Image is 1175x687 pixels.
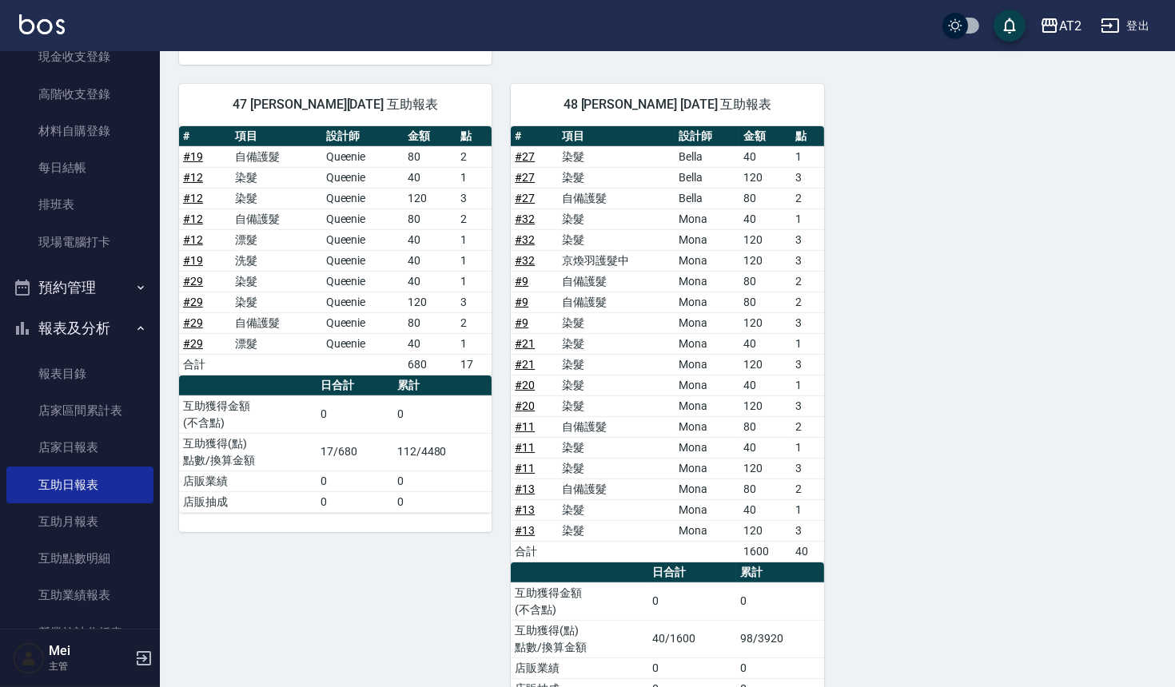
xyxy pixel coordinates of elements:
[739,312,791,333] td: 120
[511,126,823,562] table: a dense table
[183,150,203,163] a: #19
[515,275,528,288] a: #9
[456,208,492,229] td: 2
[1059,16,1081,36] div: AT2
[558,188,675,208] td: 自備護髮
[739,479,791,499] td: 80
[404,126,456,147] th: 金額
[6,308,153,349] button: 報表及分析
[456,188,492,208] td: 3
[322,250,404,271] td: Queenie
[231,167,321,188] td: 染髮
[322,126,404,147] th: 設計師
[1034,10,1088,42] button: AT2
[231,292,321,312] td: 染髮
[515,524,535,537] a: #13
[675,312,739,333] td: Mona
[791,499,823,520] td: 1
[515,482,535,495] a: #13
[393,433,492,471] td: 112/4480
[6,76,153,113] a: 高階收支登錄
[1094,11,1156,41] button: 登出
[675,437,739,458] td: Mona
[558,312,675,333] td: 染髮
[198,97,472,113] span: 47 [PERSON_NAME][DATE] 互助報表
[739,229,791,250] td: 120
[456,229,492,250] td: 1
[515,420,535,433] a: #11
[6,267,153,308] button: 預約管理
[511,582,648,620] td: 互助獲得金額 (不含點)
[179,375,492,513] table: a dense table
[6,355,153,392] a: 報表目錄
[558,416,675,437] td: 自備護髮
[317,395,393,433] td: 0
[179,126,231,147] th: #
[675,146,739,167] td: Bella
[404,188,456,208] td: 120
[322,229,404,250] td: Queenie
[515,150,535,163] a: #27
[317,471,393,491] td: 0
[515,254,535,267] a: #32
[515,212,535,225] a: #32
[791,146,823,167] td: 1
[322,312,404,333] td: Queenie
[183,171,203,184] a: #12
[511,126,558,147] th: #
[648,657,736,678] td: 0
[791,333,823,354] td: 1
[791,354,823,375] td: 3
[739,292,791,312] td: 80
[13,642,45,674] img: Person
[739,499,791,520] td: 40
[791,188,823,208] td: 2
[675,250,739,271] td: Mona
[6,38,153,75] a: 現金收支登錄
[675,167,739,188] td: Bella
[791,375,823,395] td: 1
[231,333,321,354] td: 漂髮
[183,212,203,225] a: #12
[675,499,739,520] td: Mona
[456,354,492,375] td: 17
[456,146,492,167] td: 2
[558,395,675,416] td: 染髮
[322,146,404,167] td: Queenie
[179,433,317,471] td: 互助獲得(點) 點數/換算金額
[179,471,317,491] td: 店販業績
[231,312,321,333] td: 自備護髮
[558,146,675,167] td: 染髮
[511,657,648,678] td: 店販業績
[49,643,130,659] h5: Mei
[317,375,393,396] th: 日合計
[6,467,153,503] a: 互助日報表
[231,229,321,250] td: 漂髮
[739,126,791,147] th: 金額
[404,333,456,354] td: 40
[19,14,65,34] img: Logo
[994,10,1026,42] button: save
[515,379,535,391] a: #20
[404,167,456,188] td: 40
[791,416,823,437] td: 2
[511,541,558,562] td: 合計
[675,229,739,250] td: Mona
[739,271,791,292] td: 80
[515,441,535,454] a: #11
[739,208,791,229] td: 40
[456,271,492,292] td: 1
[231,126,321,147] th: 項目
[183,254,203,267] a: #19
[404,354,456,375] td: 680
[49,659,130,673] p: 主管
[558,479,675,499] td: 自備護髮
[736,657,824,678] td: 0
[558,292,675,312] td: 自備護髮
[530,97,804,113] span: 48 [PERSON_NAME] [DATE] 互助報表
[183,275,203,288] a: #29
[739,250,791,271] td: 120
[183,337,203,350] a: #29
[558,208,675,229] td: 染髮
[791,541,823,562] td: 40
